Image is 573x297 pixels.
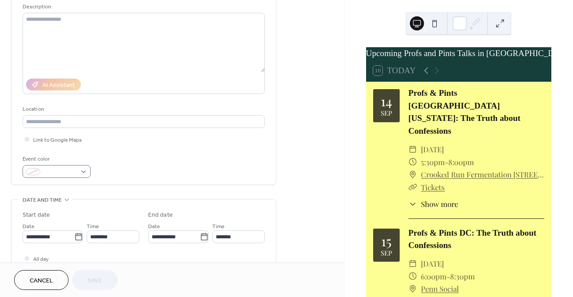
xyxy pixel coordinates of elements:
div: ​ [409,199,417,210]
span: 6:00pm [421,270,447,283]
span: Date and time [23,195,62,205]
div: ​ [409,282,417,295]
span: 5:30pm [421,156,445,169]
div: ​ [409,181,417,194]
div: Location [23,105,263,114]
span: All day [33,255,49,264]
span: [DATE] [421,143,444,156]
div: Event color [23,154,89,164]
span: Time [212,222,225,231]
div: ​ [409,168,417,181]
span: Show more [421,199,458,210]
span: Date [23,222,34,231]
a: Tickets [421,182,445,192]
div: ​ [409,143,417,156]
span: Link to Google Maps [33,135,82,145]
div: 15 [381,234,391,248]
div: Sep [381,110,392,117]
div: ​ [409,156,417,169]
a: Penn Social [421,282,459,295]
span: 8:00pm [448,156,474,169]
div: Description [23,2,263,11]
div: ​ [409,257,417,270]
span: 8:30pm [450,270,475,283]
div: ​ [409,270,417,283]
div: Upcoming Profs and Pints Talks in [GEOGRAPHIC_DATA][US_STATE] [366,47,551,60]
div: Sep [381,250,392,256]
div: 14 [381,94,392,108]
span: [DATE] [421,257,444,270]
span: - [445,156,448,169]
span: - [447,270,450,283]
a: Profs & Pints [GEOGRAPHIC_DATA][US_STATE]: The Truth about Confessions [409,88,521,135]
span: Cancel [30,276,53,286]
div: Start date [23,211,50,220]
a: Crooked Run Fermentation [STREET_ADDRESS][PERSON_NAME][PERSON_NAME] [421,168,544,181]
button: Cancel [14,270,69,290]
span: Time [87,222,99,231]
span: Date [148,222,160,231]
a: Profs & Pints DC: The Truth about Confessions [409,228,537,250]
button: ​Show more [409,199,458,210]
div: End date [148,211,173,220]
